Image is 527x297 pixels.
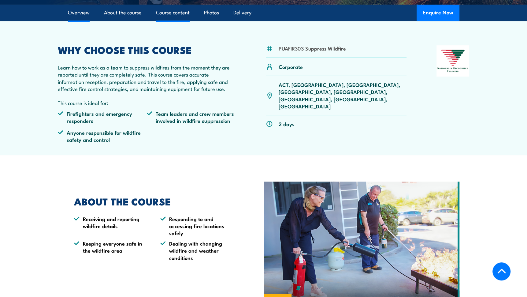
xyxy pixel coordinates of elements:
[204,5,219,21] a: Photos
[279,45,346,52] li: PUAFIR303 Suppress Wildfire
[58,129,147,143] li: Anyone responsible for wildfire safety and control
[279,120,295,127] p: 2 days
[417,5,459,21] button: Enquire Now
[233,5,251,21] a: Delivery
[279,81,407,110] p: ACT, [GEOGRAPHIC_DATA], [GEOGRAPHIC_DATA], [GEOGRAPHIC_DATA], [GEOGRAPHIC_DATA], [GEOGRAPHIC_DATA...
[279,63,303,70] p: Corporate
[74,215,149,237] li: Receiving and reporting wildfire details
[156,5,190,21] a: Course content
[58,110,147,124] li: Firefighters and emergency responders
[74,197,236,205] h2: ABOUT THE COURSE
[436,45,469,77] img: Nationally Recognised Training logo.
[58,99,236,106] p: This course is ideal for:
[160,240,236,261] li: Dealing with changing wildfire and weather conditions
[104,5,142,21] a: About the course
[74,240,149,261] li: Keeping everyone safe in the wildfire area
[160,215,236,237] li: Responding to and accessing fire locations safely
[147,110,236,124] li: Team leaders and crew members involved in wildfire suppression
[68,5,90,21] a: Overview
[58,64,236,92] p: Learn how to work as a team to suppress wildfires from the moment they are reported until they ar...
[58,45,236,54] h2: WHY CHOOSE THIS COURSE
